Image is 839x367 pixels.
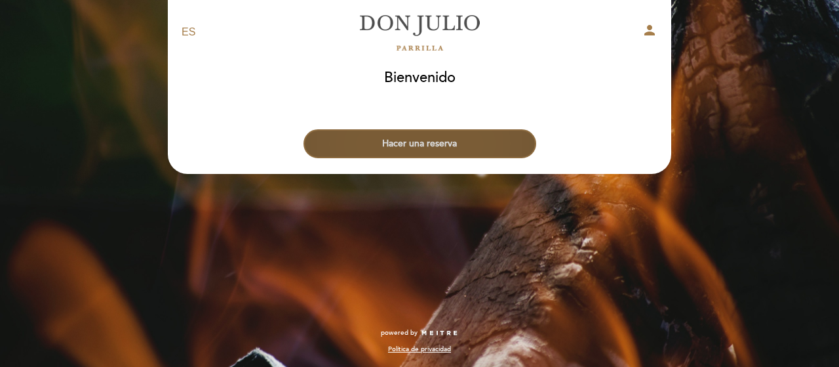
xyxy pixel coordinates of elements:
[381,328,458,337] a: powered by
[303,129,536,158] button: Hacer una reserva
[642,22,657,38] i: person
[338,14,501,51] a: [PERSON_NAME]
[381,328,418,337] span: powered by
[421,330,458,337] img: MEITRE
[384,70,456,86] h1: Bienvenido
[642,22,657,43] button: person
[388,345,451,354] a: Política de privacidad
